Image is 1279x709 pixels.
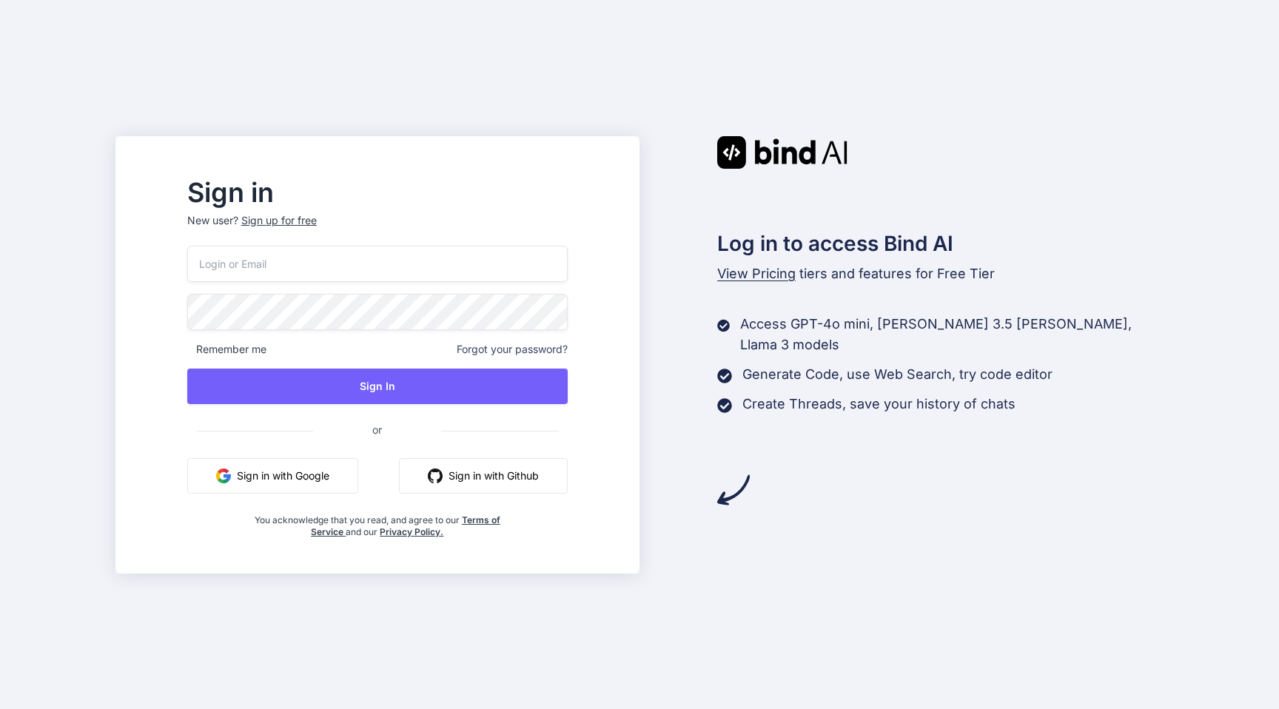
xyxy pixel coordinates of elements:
p: Access GPT-4o mini, [PERSON_NAME] 3.5 [PERSON_NAME], Llama 3 models [740,314,1164,355]
span: or [313,411,441,448]
input: Login or Email [187,246,568,282]
button: Sign in with Github [399,458,568,494]
button: Sign in with Google [187,458,358,494]
img: google [216,468,231,483]
h2: Log in to access Bind AI [717,228,1164,259]
a: Privacy Policy. [380,526,443,537]
p: New user? [187,213,568,246]
span: Forgot your password? [457,342,568,357]
div: Sign up for free [241,213,317,228]
img: arrow [717,474,750,506]
span: Remember me [187,342,266,357]
p: tiers and features for Free Tier [717,263,1164,284]
p: Create Threads, save your history of chats [742,394,1016,414]
span: View Pricing [717,266,796,281]
div: You acknowledge that you read, and agree to our and our [250,505,504,538]
button: Sign In [187,369,568,404]
img: Bind AI logo [717,136,847,169]
h2: Sign in [187,181,568,204]
img: github [428,468,443,483]
p: Generate Code, use Web Search, try code editor [742,364,1053,385]
a: Terms of Service [311,514,500,537]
